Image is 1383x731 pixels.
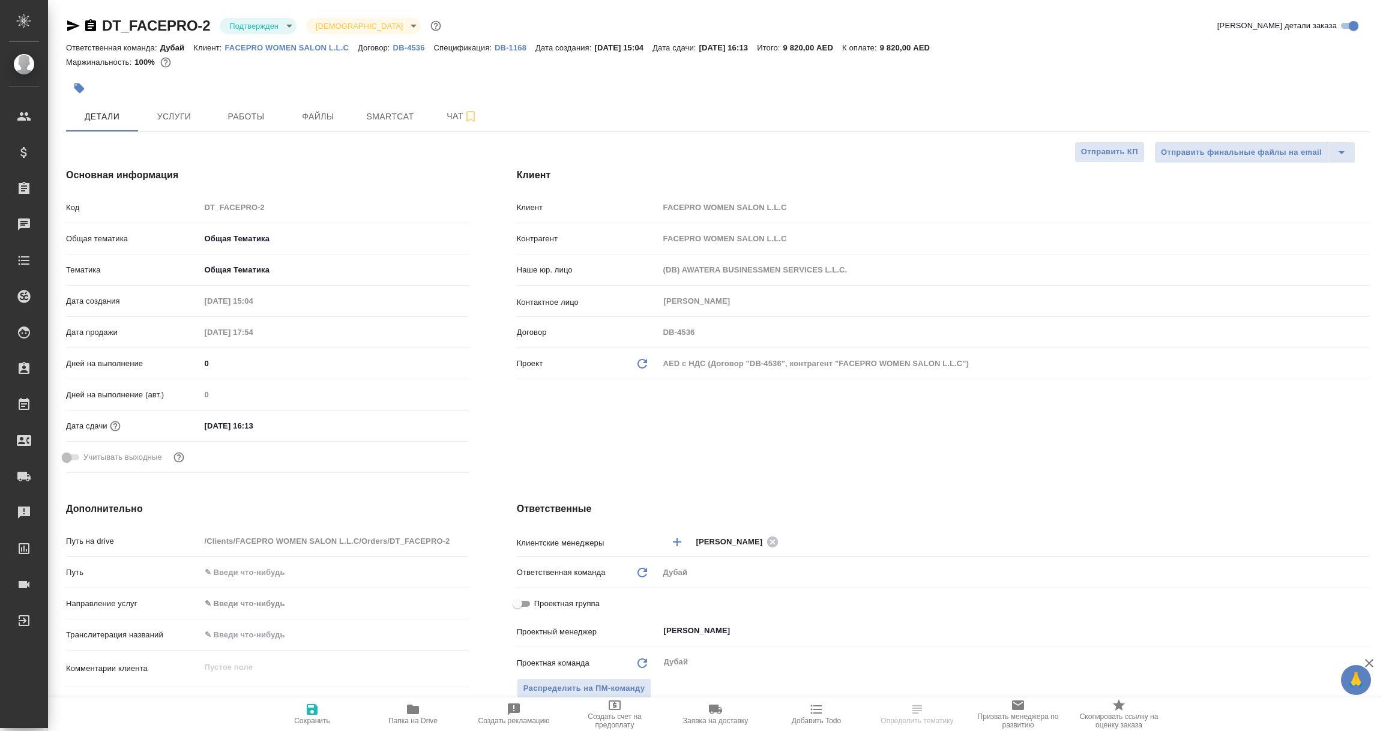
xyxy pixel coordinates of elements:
p: Итого: [757,43,783,52]
p: Проектная команда [517,657,589,669]
span: Папка на Drive [388,717,438,725]
div: ✎ Введи что-нибудь [200,594,469,614]
p: Спецификация: [434,43,495,52]
div: [PERSON_NAME] [696,534,783,549]
button: Добавить тэг [66,75,92,101]
button: Распределить на ПМ-команду [517,678,652,699]
input: ✎ Введи что-нибудь [200,626,469,643]
span: Добавить Todo [792,717,841,725]
button: Заявка на доставку [665,697,766,731]
button: Доп статусы указывают на важность/срочность заказа [428,18,444,34]
span: Призвать менеджера по развитию [975,712,1061,729]
p: Дата сдачи [66,420,107,432]
p: Проект [517,358,543,370]
input: Пустое поле [200,323,306,341]
h4: Клиент [517,168,1370,182]
span: Отправить КП [1081,145,1138,159]
button: Создать счет на предоплату [564,697,665,731]
p: DB-4536 [393,43,434,52]
p: Дубай [160,43,194,52]
input: Пустое поле [200,199,469,216]
p: Транслитерация названий [66,629,200,641]
div: Общая Тематика [200,229,469,249]
button: Open [1363,541,1366,543]
p: Клиент [517,202,659,214]
input: Пустое поле [659,261,1370,278]
p: [DATE] 15:04 [595,43,653,52]
input: Пустое поле [200,386,469,403]
input: ✎ Введи что-нибудь [200,355,469,372]
input: Пустое поле [659,199,1370,216]
button: Скопировать ссылку на оценку заказа [1068,697,1169,731]
p: Комментарии клиента [66,663,200,675]
p: Контрагент [517,233,659,245]
button: 🙏 [1341,665,1371,695]
a: DB-4536 [393,42,434,52]
p: Ответственная команда [517,567,606,579]
p: Наше юр. лицо [517,264,659,276]
p: Дней на выполнение [66,358,200,370]
p: FACEPRO WOMEN SALON L.L.C [225,43,358,52]
p: Путь [66,567,200,579]
div: split button [1154,142,1355,163]
button: Добавить менеджера [663,528,691,556]
span: [PERSON_NAME] [696,536,770,548]
span: 🙏 [1346,667,1366,693]
span: Распределить на ПМ-команду [523,682,645,696]
p: 9 820,00 AED [880,43,939,52]
button: [DEMOGRAPHIC_DATA] [312,21,406,31]
a: DB-1168 [495,42,535,52]
p: Путь на drive [66,535,200,547]
button: Если добавить услуги и заполнить их объемом, то дата рассчитается автоматически [107,418,123,434]
button: Папка на Drive [363,697,463,731]
button: Добавить Todo [766,697,867,731]
p: Клиентские менеджеры [517,537,659,549]
span: Чат [433,109,491,124]
button: Создать рекламацию [463,697,564,731]
p: Дата продажи [66,326,200,338]
div: Общая Тематика [200,260,469,280]
span: [PERSON_NAME] детали заказа [1217,20,1337,32]
span: Создать рекламацию [478,717,550,725]
p: Контактное лицо [517,296,659,308]
div: Дубай [659,562,1370,583]
input: Пустое поле [200,532,469,550]
p: DB-1168 [495,43,535,52]
span: Определить тематику [881,717,953,725]
span: Скопировать ссылку на оценку заказа [1076,712,1162,729]
p: Дней на выполнение (авт.) [66,389,200,401]
h4: Основная информация [66,168,469,182]
p: Проектный менеджер [517,626,659,638]
p: Дата сдачи: [652,43,699,52]
h4: Дополнительно [66,502,469,516]
span: Отправить финальные файлы на email [1161,146,1322,160]
p: Тематика [66,264,200,276]
button: Подтвержден [226,21,282,31]
input: ✎ Введи что-нибудь [200,564,469,581]
p: 9 820,00 AED [783,43,842,52]
span: Учитывать выходные [83,451,162,463]
button: Призвать менеджера по развитию [968,697,1068,731]
p: [DATE] 16:13 [699,43,758,52]
p: Код [66,202,200,214]
p: Договор [517,326,659,338]
p: К оплате: [842,43,880,52]
span: Проектная группа [534,598,600,610]
span: Заявка на доставку [683,717,748,725]
button: Сохранить [262,697,363,731]
div: Подтвержден [306,18,421,34]
span: Работы [217,109,275,124]
div: AED с НДС (Договор "DB-4536", контрагент "FACEPRO WOMEN SALON L.L.C") [659,353,1370,374]
div: Подтвержден [220,18,297,34]
p: Договор: [358,43,393,52]
button: 0.00 AED; [158,55,173,70]
span: В заказе уже есть ответственный ПМ или ПМ группа [517,678,652,699]
h4: Ответственные [517,502,1370,516]
button: Скопировать ссылку для ЯМессенджера [66,19,80,33]
input: ✎ Введи что-нибудь [200,417,306,435]
a: DT_FACEPRO-2 [102,17,210,34]
span: Детали [73,109,131,124]
input: Пустое поле [659,230,1370,247]
span: Создать счет на предоплату [571,712,658,729]
p: Направление услуг [66,598,200,610]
